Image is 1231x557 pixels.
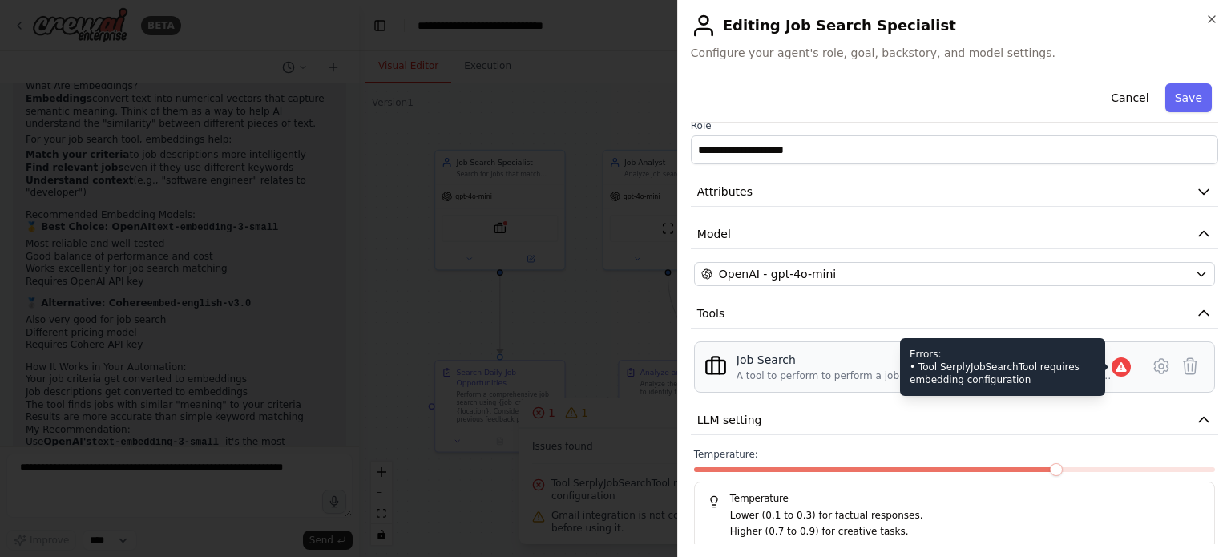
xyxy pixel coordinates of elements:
[697,305,725,321] span: Tools
[697,184,753,200] span: Attributes
[697,412,762,428] span: LLM setting
[719,266,836,282] span: OpenAI - gpt-4o-mini
[737,352,1112,368] div: Job Search
[1101,83,1158,112] button: Cancel
[1165,83,1212,112] button: Save
[737,369,1112,382] div: A tool to perform to perform a job search in the [GEOGRAPHIC_DATA] with a search_query.
[691,406,1218,435] button: LLM setting
[730,524,1201,540] p: Higher (0.7 to 0.9) for creative tasks.
[691,119,1218,132] label: Role
[694,262,1215,286] button: OpenAI - gpt-4o-mini
[1176,352,1205,381] button: Delete tool
[708,492,1201,505] h5: Temperature
[1147,352,1176,381] button: Configure tool
[691,299,1218,329] button: Tools
[691,13,1218,38] h2: Editing Job Search Specialist
[691,45,1218,61] span: Configure your agent's role, goal, backstory, and model settings.
[730,508,1201,524] p: Lower (0.1 to 0.3) for factual responses.
[900,338,1105,396] div: Errors: • Tool SerplyJobSearchTool requires embedding configuration
[694,448,758,461] span: Temperature:
[697,226,731,242] span: Model
[691,177,1218,207] button: Attributes
[704,355,727,377] img: SerplyJobSearchTool
[691,220,1218,249] button: Model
